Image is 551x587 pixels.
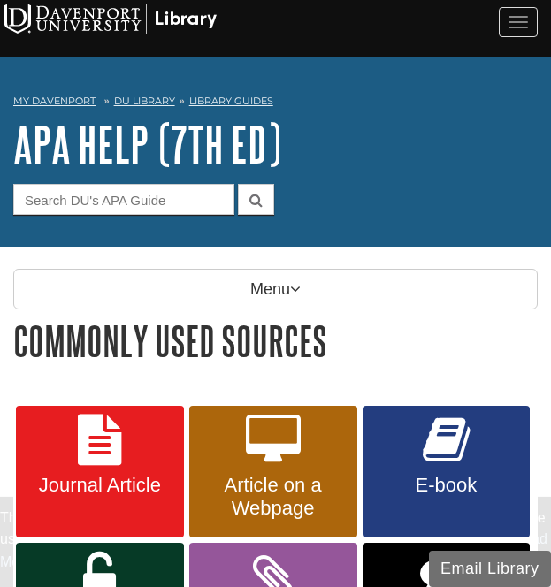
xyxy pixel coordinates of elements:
a: My Davenport [13,94,96,109]
a: DU Library [114,95,175,107]
span: E-book [376,474,517,497]
img: Davenport University Logo [4,4,217,34]
span: Journal Article [29,474,171,497]
input: Search DU's APA Guide [13,184,234,215]
p: Menu [13,269,538,309]
a: Article on a Webpage [189,406,357,538]
a: APA Help (7th Ed) [13,117,281,172]
a: Journal Article [16,406,184,538]
a: E-book [363,406,531,538]
a: Library Guides [189,95,273,107]
span: Article on a Webpage [203,474,344,520]
h1: Commonly Used Sources [13,318,538,363]
button: Email Library [429,551,551,587]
